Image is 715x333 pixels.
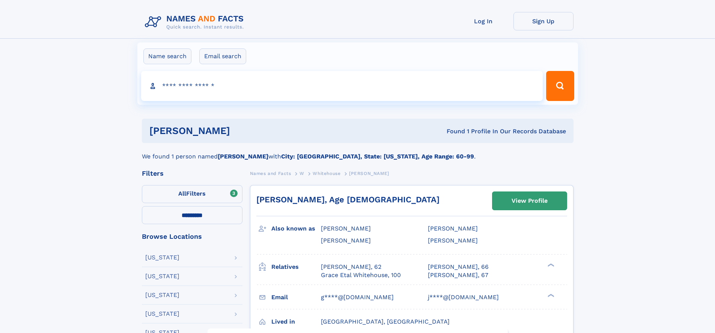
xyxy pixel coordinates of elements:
button: Search Button [546,71,574,101]
a: [PERSON_NAME], Age [DEMOGRAPHIC_DATA] [256,195,440,204]
b: [PERSON_NAME] [218,153,268,160]
div: We found 1 person named with . [142,143,574,161]
span: [PERSON_NAME] [321,237,371,244]
h3: Relatives [271,261,321,273]
a: Whitehouse [313,169,340,178]
a: [PERSON_NAME], 66 [428,263,489,271]
div: [US_STATE] [145,292,179,298]
span: All [178,190,186,197]
div: [US_STATE] [145,273,179,279]
span: [PERSON_NAME] [321,225,371,232]
div: Filters [142,170,242,177]
div: Found 1 Profile In Our Records Database [338,127,566,136]
div: [US_STATE] [145,311,179,317]
h3: Lived in [271,315,321,328]
a: Grace Etal Whitehouse, 100 [321,271,401,279]
h1: [PERSON_NAME] [149,126,339,136]
div: View Profile [512,192,548,209]
a: [PERSON_NAME], 62 [321,263,381,271]
h3: Email [271,291,321,304]
img: Logo Names and Facts [142,12,250,32]
span: [PERSON_NAME] [349,171,389,176]
label: Name search [143,48,191,64]
input: search input [141,71,543,101]
a: [PERSON_NAME], 67 [428,271,488,279]
label: Email search [199,48,246,64]
a: Sign Up [513,12,574,30]
div: Browse Locations [142,233,242,240]
a: Log In [453,12,513,30]
div: [US_STATE] [145,255,179,261]
label: Filters [142,185,242,203]
span: W [300,171,304,176]
div: ❯ [546,293,555,298]
span: [GEOGRAPHIC_DATA], [GEOGRAPHIC_DATA] [321,318,450,325]
span: Whitehouse [313,171,340,176]
span: [PERSON_NAME] [428,225,478,232]
h3: Also known as [271,222,321,235]
a: Names and Facts [250,169,291,178]
a: View Profile [492,192,567,210]
div: ❯ [546,262,555,267]
a: W [300,169,304,178]
span: [PERSON_NAME] [428,237,478,244]
b: City: [GEOGRAPHIC_DATA], State: [US_STATE], Age Range: 60-99 [281,153,474,160]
